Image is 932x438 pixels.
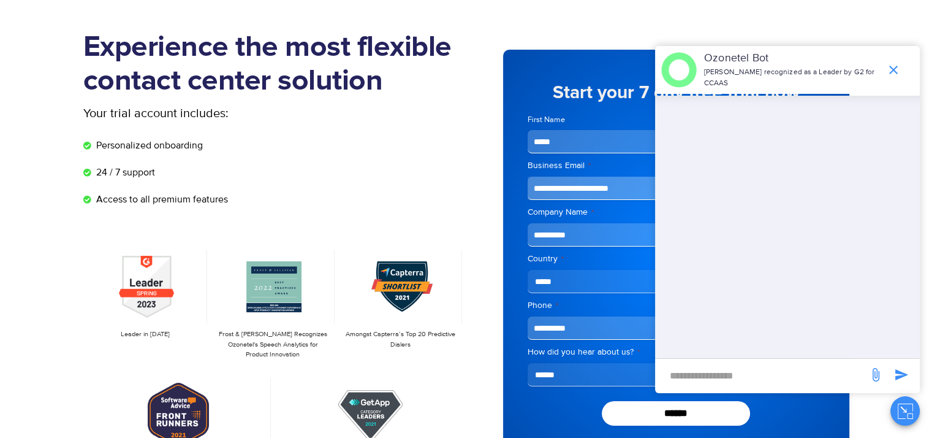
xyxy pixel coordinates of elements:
[344,329,456,350] p: Amongst Capterra’s Top 20 Predictive Dialers
[93,138,203,153] span: Personalized onboarding
[661,365,862,387] div: new-msg-input
[889,363,914,387] span: send message
[528,253,825,265] label: Country
[217,329,328,360] p: Frost & [PERSON_NAME] Recognizes Ozonetel's Speech Analytics for Product Innovation
[528,83,825,102] h5: Start your 7 day free trial now
[528,299,825,312] label: Phone
[93,165,155,180] span: 24 / 7 support
[863,363,888,387] span: send message
[89,329,201,340] p: Leader in [DATE]
[661,52,697,88] img: header
[890,396,920,426] button: Close chat
[528,159,825,172] label: Business Email
[704,50,880,67] p: Ozonetel Bot
[528,346,825,358] label: How did you hear about us?
[881,58,906,82] span: end chat or minimize
[83,31,466,98] h1: Experience the most flexible contact center solution
[93,192,228,207] span: Access to all premium features
[528,206,825,218] label: Company Name
[83,104,374,123] p: Your trial account includes:
[528,114,673,126] label: First Name
[704,67,880,89] p: [PERSON_NAME] recognized as a Leader by G2 for CCAAS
